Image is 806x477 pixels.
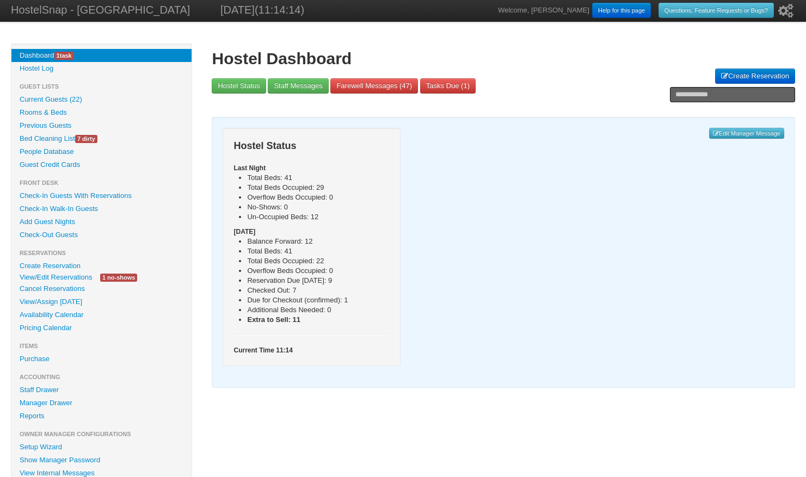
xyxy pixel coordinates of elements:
[11,339,192,352] li: Items
[54,52,74,60] span: task
[247,183,389,193] li: Total Beds Occupied: 29
[11,370,192,383] li: Accounting
[592,3,651,18] a: Help for this page
[11,202,192,215] a: Check-In Walk-In Guests
[100,274,137,282] span: 1 no-shows
[402,82,409,90] span: 47
[57,52,60,59] span: 1
[247,276,389,286] li: Reservation Due [DATE]: 9
[233,139,389,153] h3: Hostel Status
[247,266,389,276] li: Overflow Beds Occupied: 0
[247,305,389,315] li: Additional Beds Needed: 0
[255,4,304,16] span: (11:14:14)
[11,176,192,189] li: Front Desk
[11,441,192,454] a: Setup Wizard
[11,49,192,62] a: Dashboard1task
[233,345,389,355] h5: Current Time 11:14
[75,135,97,143] span: 7 dirty
[212,78,266,94] a: Hostel Status
[11,352,192,366] a: Purchase
[11,271,100,283] a: View/Edit Reservations
[233,163,389,173] h5: Last Night
[11,158,192,171] a: Guest Credit Cards
[11,308,192,321] a: Availability Calendar
[11,80,192,93] li: Guest Lists
[715,69,795,84] a: Create Reservation
[11,321,192,334] a: Pricing Calendar
[11,119,192,132] a: Previous Guests
[247,246,389,256] li: Total Beds: 41
[11,246,192,259] li: Reservations
[463,82,467,90] span: 1
[11,383,192,397] a: Staff Drawer
[11,228,192,241] a: Check-Out Guests
[247,193,389,202] li: Overflow Beds Occupied: 0
[330,78,418,94] a: Farewell Messages (47)
[92,271,145,283] a: 1 no-shows
[247,212,389,222] li: Un-Occupied Beds: 12
[247,202,389,212] li: No-Shows: 0
[247,173,389,183] li: Total Beds: 41
[709,128,784,139] a: Edit Manager Message
[11,132,192,145] a: Bed Cleaning List7 dirty
[11,145,192,158] a: People Database
[11,397,192,410] a: Manager Drawer
[11,295,192,308] a: View/Assign [DATE]
[11,189,192,202] a: Check-In Guests With Reservations
[420,78,476,94] a: Tasks Due (1)
[11,259,192,272] a: Create Reservation
[11,62,192,75] a: Hostel Log
[247,256,389,266] li: Total Beds Occupied: 22
[778,4,793,18] i: Setup Wizard
[11,454,192,467] a: Show Manager Password
[247,295,389,305] li: Due for Checkout (confirmed): 1
[11,93,192,106] a: Current Guests (22)
[233,227,389,237] h5: [DATE]
[247,315,300,324] b: Extra to Sell: 11
[11,215,192,228] a: Add Guest Nights
[11,410,192,423] a: Reports
[11,282,192,295] a: Cancel Reservations
[11,428,192,441] li: Owner Manager Configurations
[212,49,795,69] h1: Hostel Dashboard
[247,237,389,246] li: Balance Forward: 12
[11,106,192,119] a: Rooms & Beds
[247,286,389,295] li: Checked Out: 7
[268,78,328,94] a: Staff Messages
[659,3,774,18] a: Questions, Feature Requests or Bugs?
